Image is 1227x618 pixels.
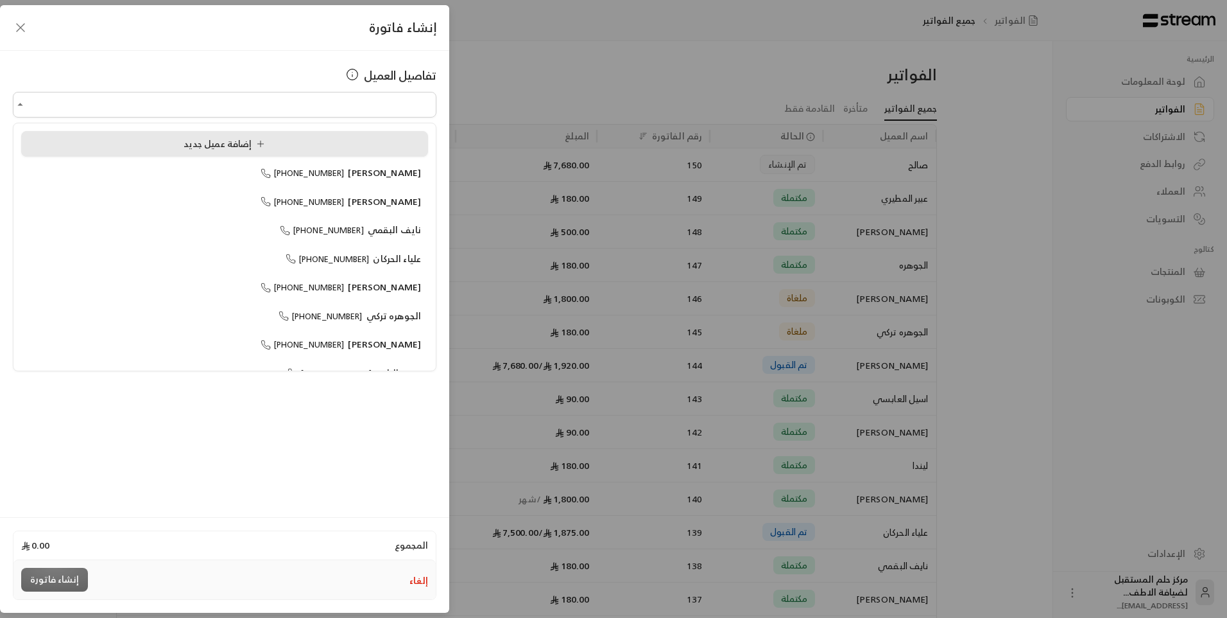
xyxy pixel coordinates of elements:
[348,164,421,181] span: [PERSON_NAME]
[375,365,421,381] span: حصة الناجم
[286,252,370,267] span: [PHONE_NUMBER]
[21,539,49,552] span: 0.00
[409,574,428,587] button: إلغاء
[261,166,345,181] span: [PHONE_NUMBER]
[287,366,372,381] span: [PHONE_NUMBER]
[348,279,421,295] span: [PERSON_NAME]
[368,222,421,238] span: نايف البقمي
[369,16,436,39] span: إنشاء فاتورة
[364,66,436,84] span: تفاصيل العميل
[348,336,421,352] span: [PERSON_NAME]
[279,309,363,324] span: [PHONE_NUMBER]
[261,337,345,352] span: [PHONE_NUMBER]
[373,251,421,267] span: علياء الحركان
[13,97,28,112] button: Close
[348,193,421,209] span: [PERSON_NAME]
[261,195,345,209] span: [PHONE_NUMBER]
[395,539,428,552] span: المجموع
[366,308,421,324] span: الجوهره تركي
[261,280,345,295] span: [PHONE_NUMBER]
[280,223,364,238] span: [PHONE_NUMBER]
[184,136,270,152] span: إضافة عميل جديد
